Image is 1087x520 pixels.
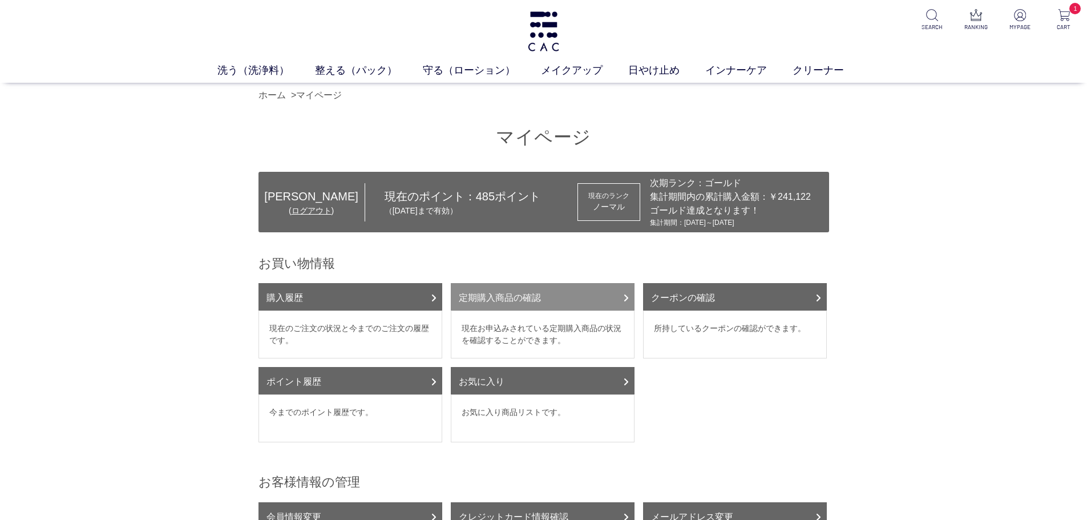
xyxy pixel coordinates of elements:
dt: 現在のランク [588,191,629,201]
p: MYPAGE [1006,23,1034,31]
span: 485 [476,190,495,203]
div: ( ) [258,205,365,217]
a: 洗う（洗浄料） [217,63,315,78]
dd: お気に入り商品リストです。 [451,394,635,442]
div: 集計期間：[DATE]～[DATE] [650,217,811,228]
p: SEARCH [918,23,946,31]
a: インナーケア [705,63,793,78]
dd: 現在のご注文の状況と今までのご注文の履歴です。 [258,311,442,358]
a: クーポンの確認 [643,283,827,311]
h1: マイページ [258,125,829,150]
a: ホーム [258,90,286,100]
a: 定期購入商品の確認 [451,283,635,311]
a: 日やけ止め [628,63,705,78]
img: logo [526,11,561,51]
dd: 今までのポイント履歴です。 [258,394,442,442]
a: 守る（ローション） [423,63,541,78]
div: 現在のポイント： ポイント [365,188,565,217]
a: RANKING [962,9,990,31]
a: ポイント履歴 [258,367,442,394]
p: （[DATE]まで有効） [385,205,565,217]
p: RANKING [962,23,990,31]
div: ゴールド達成となります！ [650,204,811,217]
dd: 所持しているクーポンの確認ができます。 [643,311,827,358]
a: マイページ [296,90,342,100]
h2: お買い物情報 [258,255,829,272]
a: メイクアップ [541,63,628,78]
a: MYPAGE [1006,9,1034,31]
a: クリーナー [793,63,870,78]
a: ログアウト [292,206,332,215]
dd: 現在お申込みされている定期購入商品の状況を確認することができます。 [451,311,635,358]
div: 集計期間内の累計購入金額：￥241,122 [650,190,811,204]
p: CART [1050,23,1078,31]
li: > [291,88,345,102]
span: 1 [1069,3,1081,14]
a: 購入履歴 [258,283,442,311]
div: [PERSON_NAME] [258,188,365,205]
div: 次期ランク：ゴールド [650,176,811,190]
h2: お客様情報の管理 [258,474,829,490]
a: SEARCH [918,9,946,31]
a: 整える（パック） [315,63,423,78]
a: お気に入り [451,367,635,394]
a: 1 CART [1050,9,1078,31]
div: ノーマル [588,201,629,213]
